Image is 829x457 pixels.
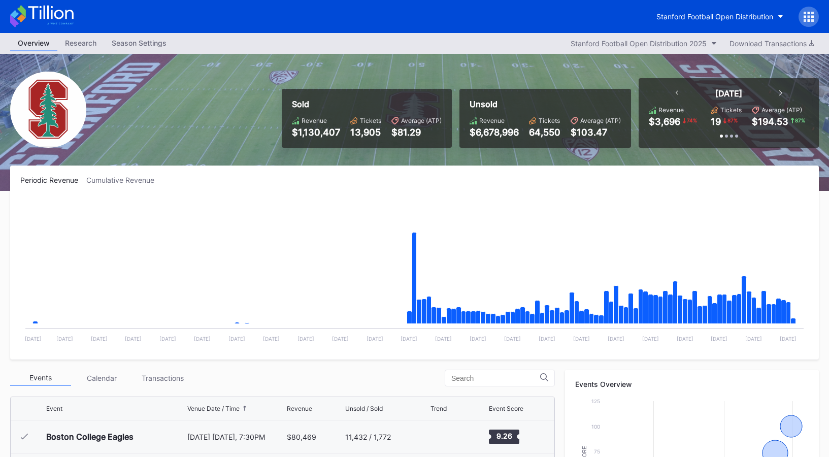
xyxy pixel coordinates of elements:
[504,336,521,342] text: [DATE]
[10,370,71,386] div: Events
[470,336,486,342] text: [DATE]
[435,336,452,342] text: [DATE]
[780,336,797,342] text: [DATE]
[25,336,42,342] text: [DATE]
[658,106,684,114] div: Revenue
[20,176,86,184] div: Periodic Revenue
[159,336,176,342] text: [DATE]
[46,432,134,442] div: Boston College Eagles
[71,370,132,386] div: Calendar
[430,424,461,449] svg: Chart title
[677,336,693,342] text: [DATE]
[132,370,193,386] div: Transactions
[594,448,600,454] text: 75
[332,336,349,342] text: [DATE]
[391,127,442,138] div: $81.29
[566,37,722,50] button: Stanford Football Open Distribution 2025
[287,433,316,441] div: $80,469
[302,117,327,124] div: Revenue
[489,405,523,412] div: Event Score
[715,88,742,99] div: [DATE]
[287,405,312,412] div: Revenue
[345,433,391,441] div: 11,432 / 1,772
[656,12,773,21] div: Stanford Football Open Distribution
[686,116,698,124] div: 74 %
[711,116,721,127] div: 19
[571,127,621,138] div: $103.47
[761,106,802,114] div: Average (ATP)
[580,117,621,124] div: Average (ATP)
[292,99,442,109] div: Sold
[263,336,280,342] text: [DATE]
[228,336,245,342] text: [DATE]
[57,36,104,50] div: Research
[297,336,314,342] text: [DATE]
[752,116,788,127] div: $194.53
[470,127,519,138] div: $6,678,996
[496,432,512,440] text: 9.26
[451,374,540,382] input: Search
[46,405,62,412] div: Event
[794,116,806,124] div: 87 %
[575,380,809,388] div: Events Overview
[711,336,727,342] text: [DATE]
[539,117,560,124] div: Tickets
[187,405,240,412] div: Venue Date / Time
[608,336,624,342] text: [DATE]
[571,39,707,48] div: Stanford Football Open Distribution 2025
[194,336,211,342] text: [DATE]
[642,336,659,342] text: [DATE]
[720,106,742,114] div: Tickets
[430,405,447,412] div: Trend
[104,36,174,50] div: Season Settings
[187,433,284,441] div: [DATE] [DATE], 7:30PM
[20,197,809,349] svg: Chart title
[649,7,791,26] button: Stanford Football Open Distribution
[726,116,739,124] div: 87 %
[57,36,104,51] a: Research
[350,127,381,138] div: 13,905
[591,423,600,430] text: 100
[91,336,108,342] text: [DATE]
[10,72,86,148] img: Stanford_Football_Secondary.png
[367,336,383,342] text: [DATE]
[724,37,819,50] button: Download Transactions
[649,116,680,127] div: $3,696
[104,36,174,51] a: Season Settings
[529,127,560,138] div: 64,550
[56,336,73,342] text: [DATE]
[479,117,505,124] div: Revenue
[10,36,57,51] a: Overview
[401,117,442,124] div: Average (ATP)
[292,127,340,138] div: $1,130,407
[86,176,162,184] div: Cumulative Revenue
[125,336,142,342] text: [DATE]
[470,99,621,109] div: Unsold
[573,336,590,342] text: [DATE]
[745,336,762,342] text: [DATE]
[729,39,814,48] div: Download Transactions
[345,405,383,412] div: Unsold / Sold
[591,398,600,404] text: 125
[401,336,417,342] text: [DATE]
[360,117,381,124] div: Tickets
[539,336,555,342] text: [DATE]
